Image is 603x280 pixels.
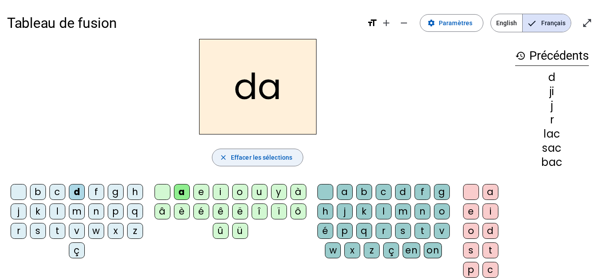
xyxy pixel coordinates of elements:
[232,203,248,219] div: ë
[377,14,395,32] button: Augmenter la taille de la police
[155,203,170,219] div: â
[30,203,46,219] div: k
[11,223,26,239] div: r
[271,203,287,219] div: ï
[88,184,104,200] div: f
[232,223,248,239] div: ü
[582,18,592,28] mat-icon: open_in_full
[395,223,411,239] div: s
[578,14,596,32] button: Entrer en plein écran
[212,149,303,166] button: Effacer les sélections
[420,14,483,32] button: Paramètres
[127,184,143,200] div: h
[88,203,104,219] div: n
[108,184,124,200] div: g
[193,184,209,200] div: e
[337,203,353,219] div: j
[515,143,589,153] div: sac
[213,223,229,239] div: û
[515,72,589,83] div: d
[482,223,498,239] div: d
[344,242,360,258] div: x
[290,203,306,219] div: ô
[49,203,65,219] div: l
[415,223,430,239] div: t
[490,14,571,32] mat-button-toggle-group: Language selection
[290,184,306,200] div: à
[515,50,526,61] mat-icon: history
[7,9,360,37] h1: Tableau de fusion
[337,184,353,200] div: a
[69,223,85,239] div: v
[427,19,435,27] mat-icon: settings
[482,184,498,200] div: a
[219,153,227,161] mat-icon: close
[213,203,229,219] div: ê
[376,203,392,219] div: l
[356,203,372,219] div: k
[395,14,413,32] button: Diminuer la taille de la police
[439,18,472,28] span: Paramètres
[434,203,450,219] div: o
[108,223,124,239] div: x
[325,242,341,258] div: w
[482,242,498,258] div: t
[482,262,498,278] div: c
[415,203,430,219] div: n
[199,39,317,134] h2: da
[367,18,377,28] mat-icon: format_size
[482,203,498,219] div: i
[49,223,65,239] div: t
[317,203,333,219] div: h
[252,203,268,219] div: î
[69,184,85,200] div: d
[515,157,589,168] div: bac
[317,223,333,239] div: é
[271,184,287,200] div: y
[108,203,124,219] div: p
[523,14,571,32] span: Français
[399,18,409,28] mat-icon: remove
[395,184,411,200] div: d
[515,129,589,139] div: lac
[252,184,268,200] div: u
[213,184,229,200] div: i
[434,223,450,239] div: v
[434,184,450,200] div: g
[337,223,353,239] div: p
[395,203,411,219] div: m
[463,203,479,219] div: e
[30,184,46,200] div: b
[69,203,85,219] div: m
[69,242,85,258] div: ç
[463,262,479,278] div: p
[364,242,380,258] div: z
[515,46,589,66] h3: Précédents
[424,242,442,258] div: on
[376,184,392,200] div: c
[232,184,248,200] div: o
[127,203,143,219] div: q
[356,223,372,239] div: q
[403,242,420,258] div: en
[515,115,589,125] div: r
[376,223,392,239] div: r
[49,184,65,200] div: c
[463,242,479,258] div: s
[491,14,522,32] span: English
[415,184,430,200] div: f
[381,18,392,28] mat-icon: add
[11,203,26,219] div: j
[463,223,479,239] div: o
[383,242,399,258] div: ç
[356,184,372,200] div: b
[174,203,190,219] div: è
[515,100,589,111] div: j
[515,86,589,97] div: ji
[193,203,209,219] div: é
[88,223,104,239] div: w
[174,184,190,200] div: a
[30,223,46,239] div: s
[127,223,143,239] div: z
[231,152,292,163] span: Effacer les sélections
